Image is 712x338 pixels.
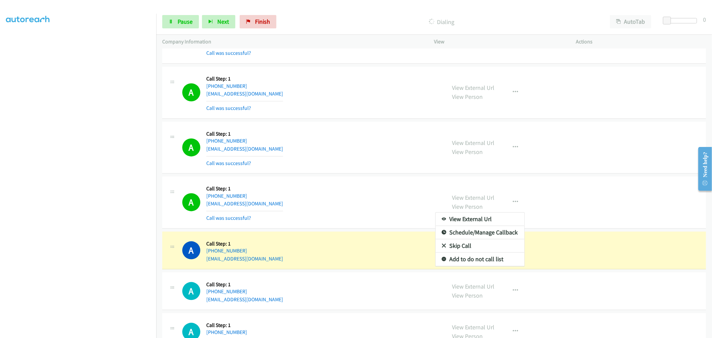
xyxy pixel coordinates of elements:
a: Schedule/Manage Callback [436,226,524,239]
iframe: Resource Center [693,142,712,195]
h1: A [182,282,200,300]
a: Skip Call [436,239,524,252]
iframe: To enrich screen reader interactions, please activate Accessibility in Grammarly extension settings [6,20,156,337]
a: Add to do not call list [436,252,524,266]
h1: A [182,241,200,259]
a: View External Url [436,212,524,226]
